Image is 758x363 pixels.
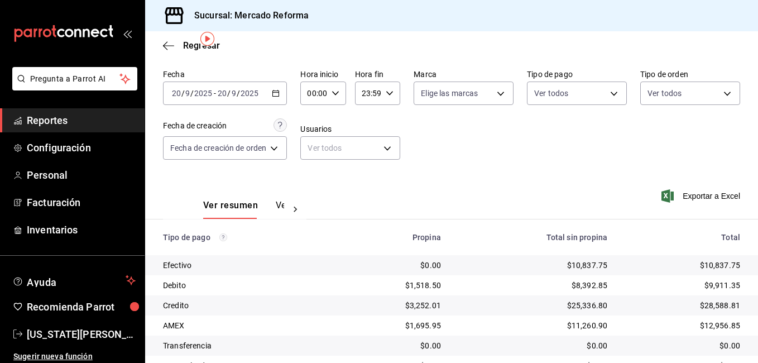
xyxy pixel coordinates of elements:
div: $25,336.80 [459,300,607,311]
span: / [237,89,240,98]
input: -- [171,89,181,98]
span: Facturación [27,195,136,210]
span: Configuración [27,140,136,155]
a: Pregunta a Parrot AI [8,81,137,93]
label: Usuarios [300,125,400,133]
span: / [227,89,231,98]
span: Inventarios [27,222,136,237]
div: $0.00 [625,340,740,351]
div: $9,911.35 [625,280,740,291]
span: Pregunta a Parrot AI [30,73,120,85]
span: / [190,89,194,98]
span: Elige las marcas [421,88,478,99]
div: AMEX [163,320,328,331]
span: Recomienda Parrot [27,299,136,314]
div: Debito [163,280,328,291]
div: $12,956.85 [625,320,740,331]
div: Efectivo [163,260,328,271]
div: $10,837.75 [459,260,607,271]
span: Reportes [27,113,136,128]
label: Hora inicio [300,70,346,78]
div: Transferencia [163,340,328,351]
label: Tipo de orden [640,70,740,78]
div: Ver todos [300,136,400,160]
input: -- [231,89,237,98]
div: $0.00 [459,340,607,351]
h3: Sucursal: Mercado Reforma [185,9,309,22]
div: $0.00 [346,340,441,351]
button: Exportar a Excel [664,189,740,203]
span: Ayuda [27,274,121,287]
input: -- [185,89,190,98]
button: Ver resumen [203,200,258,219]
input: ---- [240,89,259,98]
div: $11,260.90 [459,320,607,331]
div: Credito [163,300,328,311]
div: $0.00 [346,260,441,271]
span: / [181,89,185,98]
input: -- [217,89,227,98]
div: Tipo de pago [163,233,328,242]
button: open_drawer_menu [123,29,132,38]
label: Tipo de pago [527,70,627,78]
button: Regresar [163,40,220,51]
input: ---- [194,89,213,98]
span: Ver todos [534,88,568,99]
label: Marca [414,70,514,78]
div: Propina [346,233,441,242]
div: $3,252.01 [346,300,441,311]
svg: Los pagos realizados con Pay y otras terminales son montos brutos. [219,233,227,241]
div: Fecha de creación [163,120,227,132]
span: Fecha de creación de orden [170,142,266,154]
span: - [214,89,216,98]
label: Fecha [163,70,287,78]
span: Sugerir nueva función [13,351,136,362]
span: Personal [27,168,136,183]
div: $1,518.50 [346,280,441,291]
div: Total sin propina [459,233,607,242]
button: Ver pagos [276,200,318,219]
span: Regresar [183,40,220,51]
div: navigation tabs [203,200,284,219]
div: $28,588.81 [625,300,740,311]
span: Ver todos [647,88,682,99]
div: $1,695.95 [346,320,441,331]
div: $8,392.85 [459,280,607,291]
img: Tooltip marker [200,32,214,46]
div: $10,837.75 [625,260,740,271]
span: [US_STATE][PERSON_NAME] [27,327,136,342]
div: Total [625,233,740,242]
label: Hora fin [355,70,400,78]
button: Pregunta a Parrot AI [12,67,137,90]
